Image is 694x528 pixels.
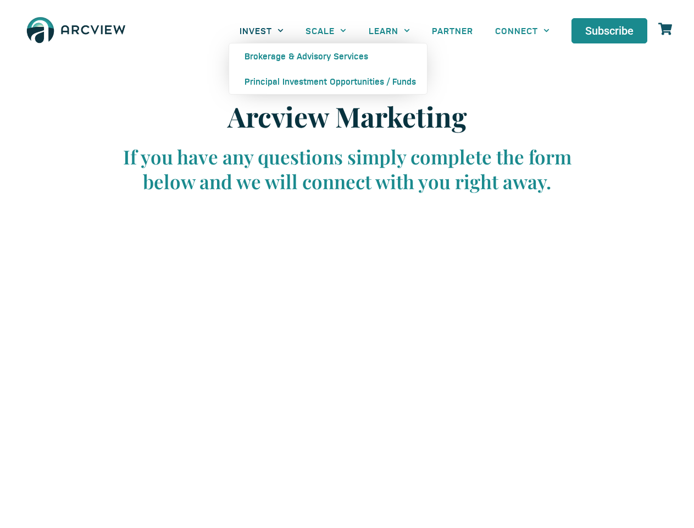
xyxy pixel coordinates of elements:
[571,18,647,43] a: Subscribe
[358,18,421,43] a: LEARN
[229,18,560,43] nav: Menu
[585,25,634,36] span: Subscribe
[229,18,295,43] a: INVEST
[295,18,357,43] a: SCALE
[22,11,130,51] img: The Arcview Group
[229,69,427,94] a: Principal Investment Opportunities / Funds
[484,18,560,43] a: CONNECT
[111,100,584,133] h2: Arcview Marketing
[229,43,427,69] a: Brokerage & Advisory Services
[421,18,484,43] a: PARTNER
[111,144,584,194] div: If you have any questions simply complete the form below and we will connect with you right away.
[229,43,427,95] ul: INVEST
